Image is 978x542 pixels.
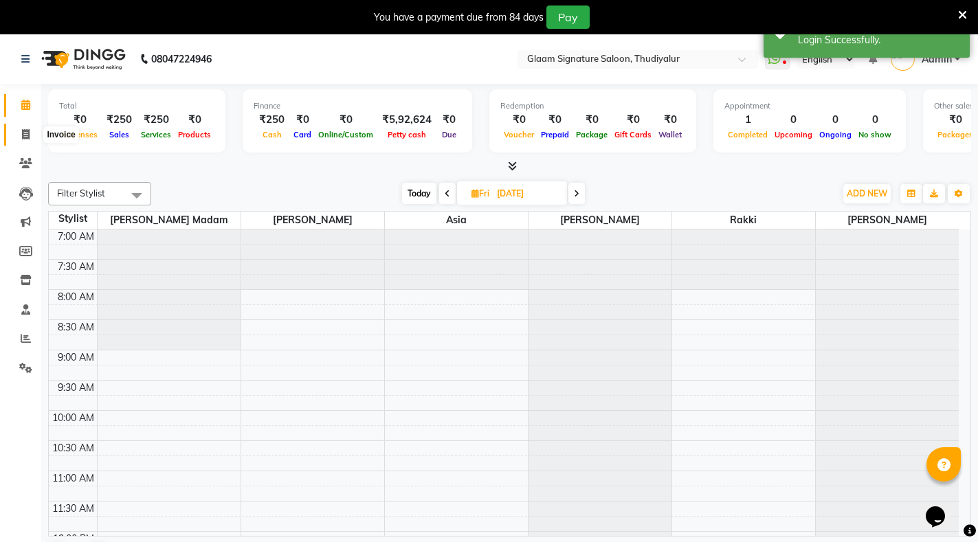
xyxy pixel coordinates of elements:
div: 0 [855,112,895,128]
span: Cash [259,130,285,139]
button: Pay [546,5,590,29]
span: Packages [934,130,977,139]
span: Prepaid [537,130,573,139]
div: ₹0 [315,112,377,128]
span: Package [573,130,611,139]
div: 1 [724,112,771,128]
span: Voucher [500,130,537,139]
span: No show [855,130,895,139]
div: 10:30 AM [49,441,97,455]
div: Finance [254,100,461,112]
span: [PERSON_NAME] [529,212,671,229]
span: Admin [922,52,952,67]
input: 2025-08-01 [493,183,562,204]
div: ₹0 [175,112,214,128]
div: You have a payment due from 84 days [374,10,544,25]
div: 11:30 AM [49,501,97,516]
div: 0 [816,112,855,128]
div: ₹0 [934,112,977,128]
div: ₹0 [611,112,655,128]
span: Completed [724,130,771,139]
span: [PERSON_NAME] Madam [98,212,241,229]
span: Online/Custom [315,130,377,139]
div: ₹250 [137,112,175,128]
span: Upcoming [771,130,816,139]
span: Due [438,130,460,139]
span: [PERSON_NAME] [816,212,959,229]
div: 11:00 AM [49,471,97,486]
span: Gift Cards [611,130,655,139]
div: ₹0 [500,112,537,128]
img: logo [35,40,129,78]
iframe: chat widget [920,487,964,528]
div: Appointment [724,100,895,112]
div: ₹0 [59,112,101,128]
span: Asia [385,212,528,229]
div: Total [59,100,214,112]
span: Today [402,183,436,204]
span: Sales [106,130,133,139]
span: Filter Stylist [57,188,105,199]
div: 8:00 AM [55,290,97,304]
div: 9:00 AM [55,350,97,365]
span: Fri [468,188,493,199]
span: [PERSON_NAME] [241,212,384,229]
span: Card [290,130,315,139]
div: ₹0 [537,112,573,128]
div: ₹0 [573,112,611,128]
div: Redemption [500,100,685,112]
div: 8:30 AM [55,320,97,335]
div: ₹250 [254,112,290,128]
span: Products [175,130,214,139]
div: ₹0 [437,112,461,128]
div: 7:30 AM [55,260,97,274]
div: ₹5,92,624 [377,112,437,128]
div: Stylist [49,212,97,226]
div: 0 [771,112,816,128]
div: 10:00 AM [49,411,97,425]
div: Login Successfully. [798,33,959,47]
div: ₹0 [290,112,315,128]
div: ₹250 [101,112,137,128]
span: Petty cash [384,130,430,139]
img: Admin [891,47,915,71]
b: 08047224946 [151,40,212,78]
div: 7:00 AM [55,229,97,244]
span: Wallet [655,130,685,139]
button: ADD NEW [843,184,891,203]
div: Invoice [43,126,78,143]
span: ADD NEW [847,188,887,199]
div: 9:30 AM [55,381,97,395]
span: Rakki [672,212,815,229]
span: Ongoing [816,130,855,139]
div: ₹0 [655,112,685,128]
span: Services [137,130,175,139]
